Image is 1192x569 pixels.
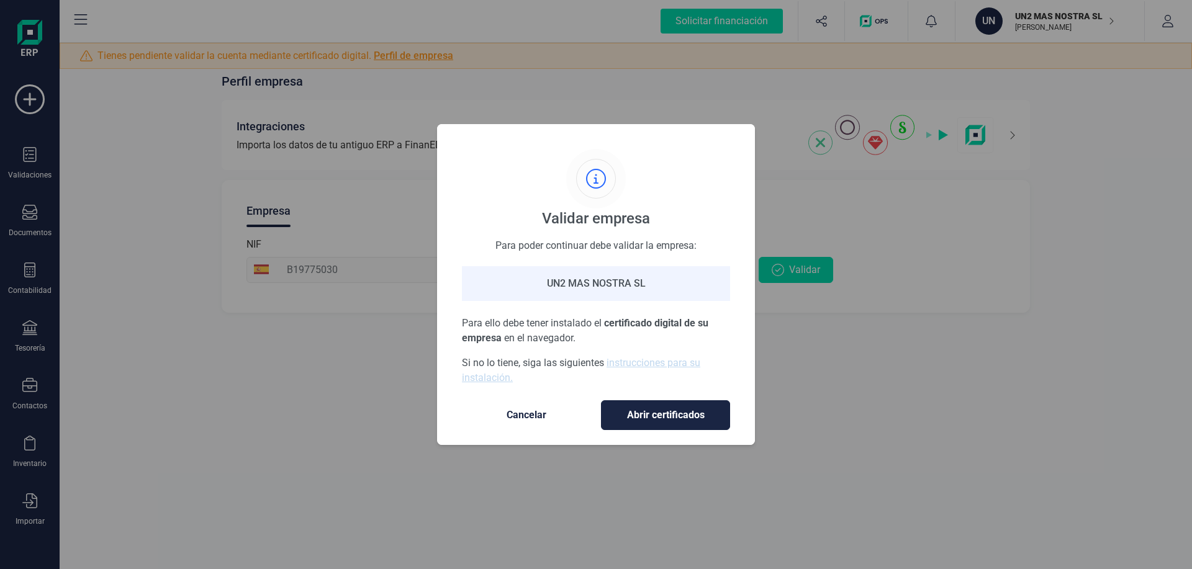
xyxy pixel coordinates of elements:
p: Si no lo tiene, siga las siguientes [462,356,730,385]
span: Cancelar [474,408,579,423]
span: Abrir certificados [614,408,717,423]
button: Abrir certificados [601,400,730,430]
div: Para poder continuar debe validar la empresa: [462,238,730,251]
button: Cancelar [462,400,591,430]
div: Validar empresa [542,208,650,228]
p: Para ello debe tener instalado el en el navegador. [462,316,730,346]
div: UN2 MAS NOSTRA SL [462,266,730,301]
